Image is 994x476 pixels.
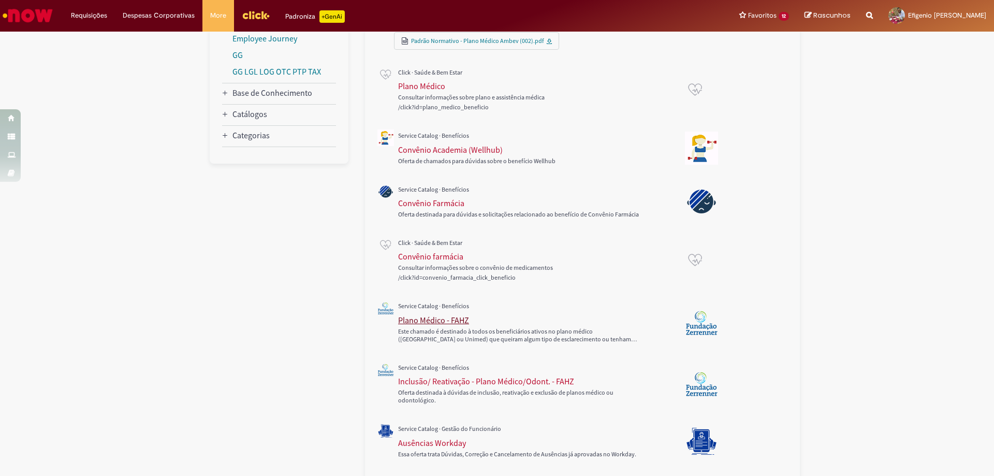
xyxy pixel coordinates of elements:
[71,10,107,21] span: Requisições
[285,10,345,23] div: Padroniza
[210,10,226,21] span: More
[242,7,270,23] img: click_logo_yellow_360x200.png
[813,10,851,20] span: Rascunhos
[319,10,345,23] p: +GenAi
[779,12,789,21] span: 12
[908,11,986,20] span: Efigenio [PERSON_NAME]
[1,5,54,26] img: ServiceNow
[805,11,851,21] a: Rascunhos
[748,10,777,21] span: Favoritos
[123,10,195,21] span: Despesas Corporativas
